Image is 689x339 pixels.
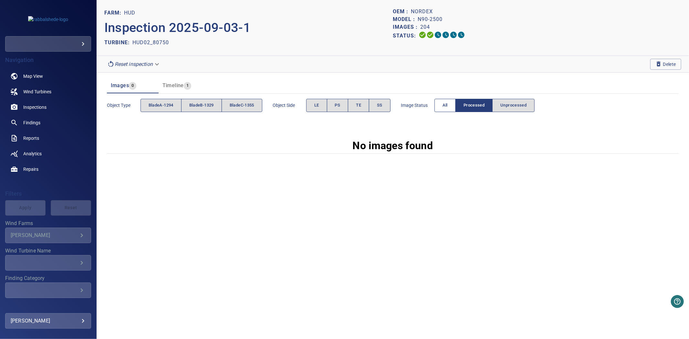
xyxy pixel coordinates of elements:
span: Object Side [273,102,306,108]
span: bladeB-1329 [189,102,214,109]
a: findings noActive [5,115,91,130]
span: 0 [129,82,136,89]
p: FARM: [104,9,124,17]
span: Inspections [23,104,47,110]
button: bladeB-1329 [181,99,222,112]
span: Map View [23,73,43,79]
p: Inspection 2025-09-03-1 [104,18,393,37]
a: inspections noActive [5,99,91,115]
div: Finding Category [5,282,91,298]
button: Processed [455,99,493,112]
button: Unprocessed [492,99,535,112]
p: Status: [393,31,419,40]
span: All [443,102,448,109]
h4: Filters [5,190,91,197]
span: Delete [655,61,676,68]
label: Wind Farms [5,221,91,226]
button: bladeA-1294 [141,99,182,112]
span: LE [314,102,319,109]
span: Timeline [162,82,184,88]
p: Images : [393,23,420,31]
label: Finding Category [5,276,91,281]
span: Reports [23,135,39,141]
svg: Uploading 100% [419,31,426,39]
button: TE [348,99,369,112]
p: Nordex [411,8,433,15]
p: HUD02_80750 [132,39,169,46]
p: N90-2500 [418,15,443,23]
span: Findings [23,119,40,126]
p: OEM : [393,8,411,15]
a: map noActive [5,68,91,84]
a: reports noActive [5,130,91,146]
div: imageStatus [434,99,535,112]
svg: Matching 0% [450,31,457,39]
button: bladeC-1355 [222,99,262,112]
span: Analytics [23,150,42,157]
a: repairs noActive [5,161,91,177]
p: Hud [124,9,135,17]
button: SS [369,99,391,112]
span: Wind Turbines [23,88,51,95]
h4: Navigation [5,57,91,63]
span: PS [335,102,340,109]
button: Delete [650,59,681,70]
span: SS [377,102,382,109]
span: Object type [107,102,141,108]
img: rabbalshede-logo [28,16,68,23]
div: Wind Farms [5,228,91,243]
p: No images found [353,138,433,153]
div: objectSide [306,99,391,112]
span: TE [356,102,361,109]
a: windturbines noActive [5,84,91,99]
span: bladeA-1294 [149,102,173,109]
span: bladeC-1355 [230,102,254,109]
div: Wind Turbine Name [5,255,91,271]
button: All [434,99,456,112]
p: 204 [420,23,430,31]
span: Processed [464,102,485,109]
div: objectType [141,99,262,112]
button: LE [306,99,327,112]
p: Model : [393,15,418,23]
span: Repairs [23,166,38,172]
p: TURBINE: [104,39,132,46]
a: analytics noActive [5,146,91,161]
span: 1 [184,82,191,89]
div: Reset inspection [104,58,163,70]
svg: Classification 0% [457,31,465,39]
button: PS [327,99,349,112]
span: Unprocessed [500,102,527,109]
em: Reset inspection [115,61,153,67]
div: [PERSON_NAME] [11,232,78,238]
label: Wind Turbine Name [5,248,91,253]
span: Images [111,82,129,88]
span: Image Status [401,102,434,108]
svg: Data Formatted 100% [426,31,434,39]
div: rabbalshede [5,36,91,52]
svg: Selecting 0% [434,31,442,39]
svg: ML Processing 0% [442,31,450,39]
div: [PERSON_NAME] [11,316,86,326]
